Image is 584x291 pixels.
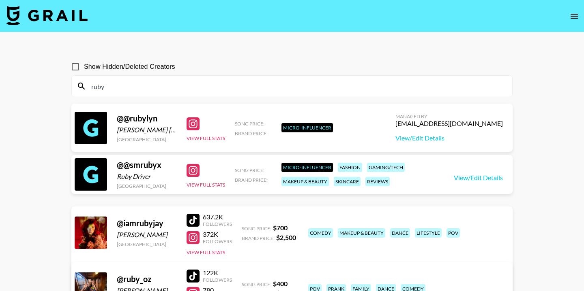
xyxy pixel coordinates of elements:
div: reviews [365,177,390,186]
div: Followers [203,221,232,227]
div: 637.2K [203,213,232,221]
div: gaming/tech [367,163,405,172]
span: Show Hidden/Deleted Creators [84,62,175,72]
div: Micro-Influencer [281,163,333,172]
div: lifestyle [415,228,442,238]
div: @ @smrubyx [117,160,177,170]
span: Song Price: [242,281,271,287]
span: Brand Price: [235,177,268,183]
strong: $ 2,500 [276,234,296,241]
div: 372K [203,230,232,238]
div: skincare [334,177,361,186]
span: Brand Price: [242,235,275,241]
strong: $ 400 [273,280,288,287]
div: @ @rubylyn [117,113,177,123]
div: pov [447,228,460,238]
button: View Full Stats [187,182,225,188]
div: @ ruby_oz [117,274,177,284]
a: View/Edit Details [395,134,503,142]
div: Followers [203,277,232,283]
div: makeup & beauty [281,177,329,186]
button: View Full Stats [187,135,225,141]
div: fashion [338,163,362,172]
input: Search by User Name [86,80,507,93]
div: dance [390,228,410,238]
div: [GEOGRAPHIC_DATA] [117,241,177,247]
div: Ruby Driver [117,172,177,181]
div: [PERSON_NAME] [PERSON_NAME] [117,126,177,134]
button: open drawer [566,8,582,24]
span: Brand Price: [235,130,268,136]
div: makeup & beauty [338,228,385,238]
div: Micro-Influencer [281,123,333,132]
strong: $ 700 [273,224,288,232]
div: comedy [308,228,333,238]
span: Song Price: [235,167,264,173]
div: @ iamrubyjay [117,218,177,228]
div: Followers [203,238,232,244]
span: Song Price: [242,225,271,232]
span: Song Price: [235,121,264,127]
div: 122K [203,269,232,277]
div: [EMAIL_ADDRESS][DOMAIN_NAME] [395,119,503,127]
div: [GEOGRAPHIC_DATA] [117,136,177,142]
a: View/Edit Details [454,174,503,182]
div: [GEOGRAPHIC_DATA] [117,183,177,189]
div: [PERSON_NAME] [117,231,177,239]
img: Grail Talent [6,6,88,25]
button: View Full Stats [187,249,225,255]
div: Managed By [395,113,503,119]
